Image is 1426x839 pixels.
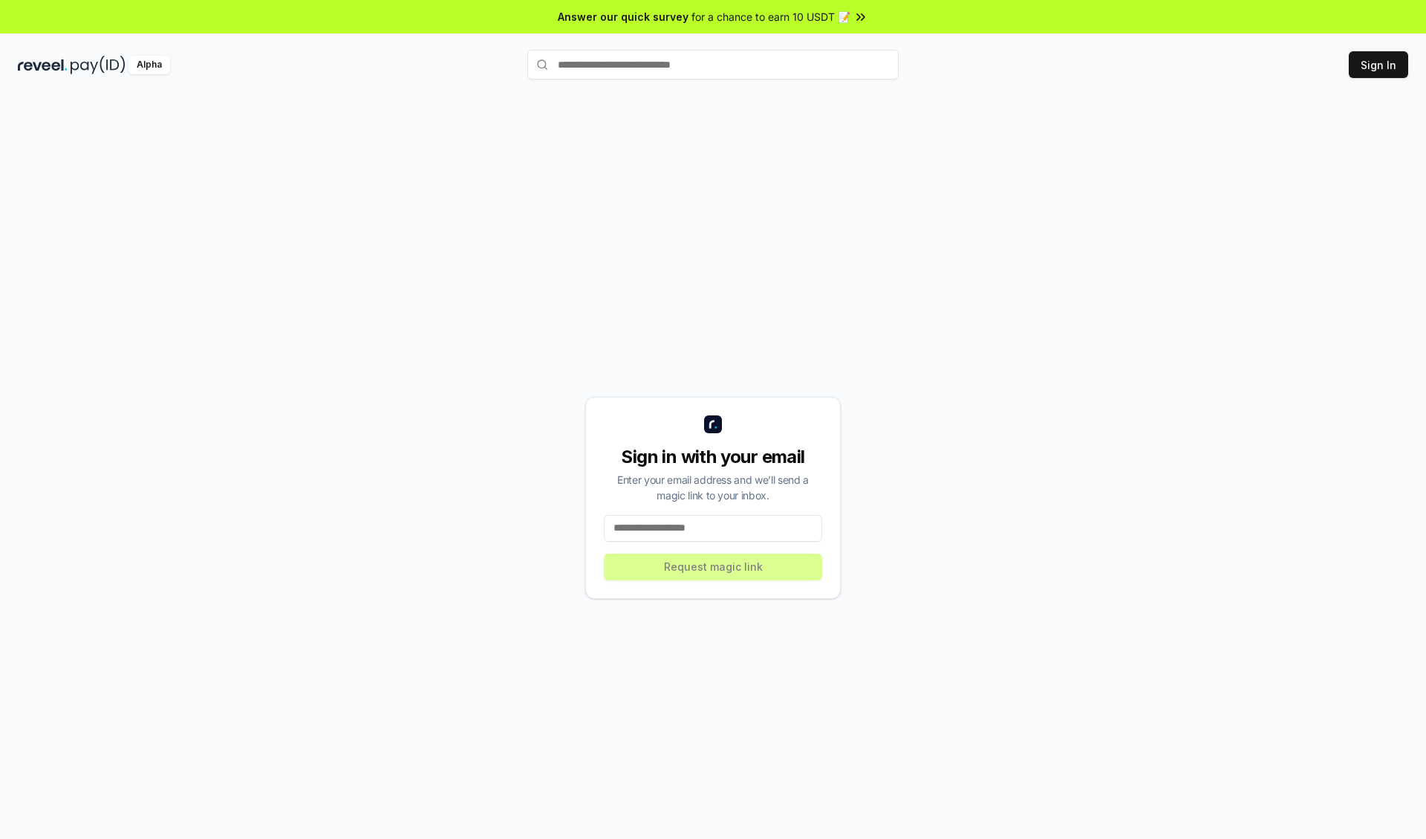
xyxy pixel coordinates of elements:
img: reveel_dark [18,56,68,74]
img: logo_small [704,415,722,433]
button: Sign In [1349,51,1408,78]
div: Enter your email address and we’ll send a magic link to your inbox. [604,472,822,503]
span: for a chance to earn 10 USDT 📝 [691,9,850,25]
span: Answer our quick survey [558,9,688,25]
div: Alpha [128,56,170,74]
img: pay_id [71,56,126,74]
div: Sign in with your email [604,445,822,469]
